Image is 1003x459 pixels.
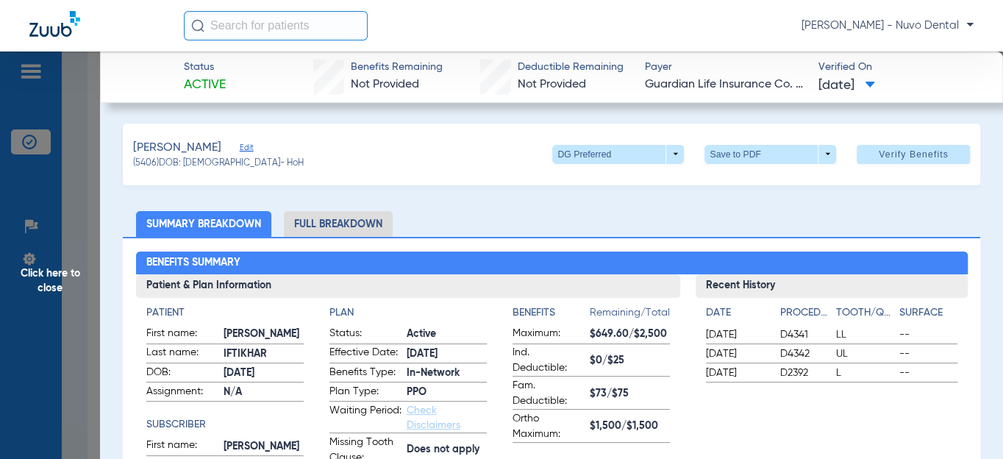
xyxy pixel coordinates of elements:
[513,305,590,321] h4: Benefits
[407,346,487,362] span: [DATE]
[224,327,304,342] span: [PERSON_NAME]
[899,305,957,321] h4: Surface
[518,79,586,90] span: Not Provided
[518,60,624,75] span: Deductible Remaining
[706,366,768,380] span: [DATE]
[407,385,487,400] span: PPO
[706,305,768,326] app-breakdown-title: Date
[407,366,487,381] span: In-Network
[146,305,304,321] h4: Patient
[780,305,831,321] h4: Procedure
[780,346,831,361] span: D4342
[146,326,218,344] span: First name:
[552,145,684,164] button: DG Preferred
[329,345,401,363] span: Effective Date:
[240,143,253,157] span: Edit
[224,439,304,455] span: [PERSON_NAME]
[899,346,957,361] span: --
[329,365,401,382] span: Benefits Type:
[929,388,1003,459] iframe: Chat Widget
[513,305,590,326] app-breakdown-title: Benefits
[590,353,670,369] span: $0/$25
[857,145,970,164] button: Verify Benefits
[224,346,304,362] span: IFTIKHAR
[645,76,806,94] span: Guardian Life Insurance Co. of America
[590,305,670,326] span: Remaining/Total
[146,365,218,382] span: DOB:
[136,252,968,275] h2: Benefits Summary
[899,366,957,380] span: --
[146,345,218,363] span: Last name:
[836,305,894,326] app-breakdown-title: Tooth/Quad
[645,60,806,75] span: Payer
[136,274,680,298] h3: Patient & Plan Information
[513,345,585,376] span: Ind. Deductible:
[836,305,894,321] h4: Tooth/Quad
[284,211,393,237] li: Full Breakdown
[407,442,487,458] span: Does not apply
[780,366,831,380] span: D2392
[146,384,218,402] span: Assignment:
[224,385,304,400] span: N/A
[133,157,304,171] span: (5406) DOB: [DEMOGRAPHIC_DATA] - HoH
[146,417,304,433] h4: Subscriber
[836,327,894,342] span: LL
[879,149,949,160] span: Verify Benefits
[696,274,968,298] h3: Recent History
[899,327,957,342] span: --
[329,326,401,344] span: Status:
[407,327,487,342] span: Active
[780,327,831,342] span: D4341
[407,405,460,430] a: Check Disclaimers
[224,366,304,381] span: [DATE]
[329,403,401,433] span: Waiting Period:
[136,211,271,237] li: Summary Breakdown
[184,60,226,75] span: Status
[351,60,443,75] span: Benefits Remaining
[706,327,768,342] span: [DATE]
[146,438,218,455] span: First name:
[184,76,226,94] span: Active
[836,366,894,380] span: L
[329,305,487,321] h4: Plan
[590,327,670,342] span: $649.60/$2,500
[802,18,974,33] span: [PERSON_NAME] - Nuvo Dental
[29,11,80,37] img: Zuub Logo
[706,346,768,361] span: [DATE]
[780,305,831,326] app-breakdown-title: Procedure
[590,419,670,434] span: $1,500/$1,500
[836,346,894,361] span: UL
[191,19,204,32] img: Search Icon
[133,139,221,157] span: [PERSON_NAME]
[513,411,585,442] span: Ortho Maximum:
[704,145,836,164] button: Save to PDF
[818,76,875,95] span: [DATE]
[351,79,419,90] span: Not Provided
[590,386,670,402] span: $73/$75
[818,60,979,75] span: Verified On
[513,326,585,344] span: Maximum:
[513,378,585,409] span: Fam. Deductible:
[184,11,368,40] input: Search for patients
[706,305,768,321] h4: Date
[329,384,401,402] span: Plan Type:
[899,305,957,326] app-breakdown-title: Surface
